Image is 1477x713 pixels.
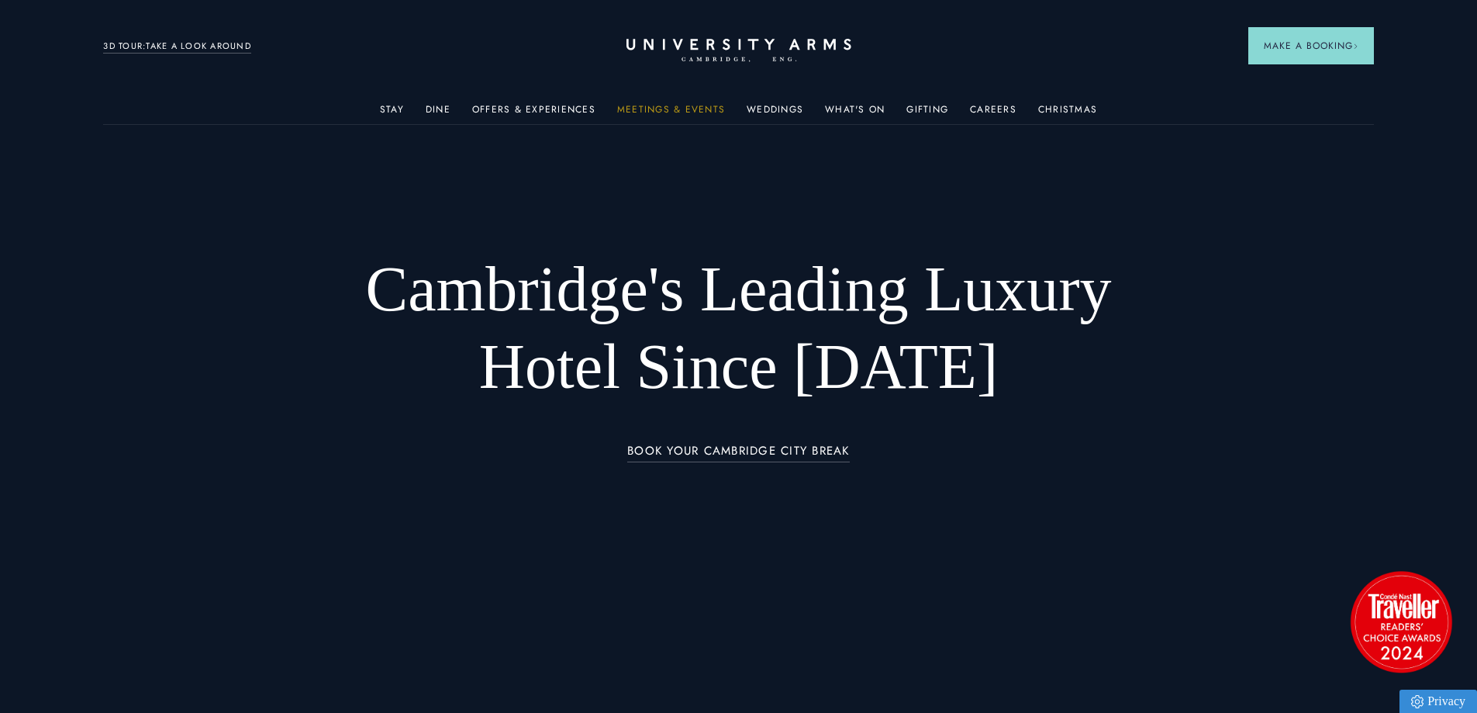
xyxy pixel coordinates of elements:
[1353,43,1358,49] img: Arrow icon
[1399,690,1477,713] a: Privacy
[472,104,595,124] a: Offers & Experiences
[626,39,851,63] a: Home
[325,251,1152,406] h1: Cambridge's Leading Luxury Hotel Since [DATE]
[747,104,803,124] a: Weddings
[825,104,885,124] a: What's On
[103,40,251,54] a: 3D TOUR:TAKE A LOOK AROUND
[426,104,450,124] a: Dine
[1343,563,1459,680] img: image-2524eff8f0c5d55edbf694693304c4387916dea5-1501x1501-png
[1411,695,1424,708] img: Privacy
[380,104,404,124] a: Stay
[970,104,1016,124] a: Careers
[1264,39,1358,53] span: Make a Booking
[1038,104,1097,124] a: Christmas
[1248,27,1374,64] button: Make a BookingArrow icon
[906,104,948,124] a: Gifting
[617,104,725,124] a: Meetings & Events
[627,445,850,462] a: BOOK YOUR CAMBRIDGE CITY BREAK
